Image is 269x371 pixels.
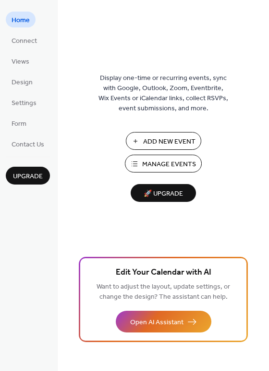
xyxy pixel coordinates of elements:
[6,115,32,131] a: Form
[97,280,230,304] span: Want to adjust the layout, update settings, or change the design? The assistant can help.
[136,187,190,200] span: 🚀 Upgrade
[12,36,37,46] span: Connect
[6,32,43,48] a: Connect
[12,78,33,88] span: Design
[12,57,29,67] span: Views
[12,98,37,108] span: Settings
[125,155,202,172] button: Manage Events
[130,318,183,328] span: Open AI Assistant
[6,74,38,90] a: Design
[12,119,26,129] span: Form
[6,94,42,110] a: Settings
[12,140,44,150] span: Contact Us
[6,53,35,69] a: Views
[6,12,36,27] a: Home
[143,137,196,147] span: Add New Event
[116,266,211,279] span: Edit Your Calendar with AI
[6,136,50,152] a: Contact Us
[13,172,43,182] span: Upgrade
[6,167,50,185] button: Upgrade
[126,132,201,150] button: Add New Event
[142,159,196,170] span: Manage Events
[131,184,196,202] button: 🚀 Upgrade
[116,311,211,332] button: Open AI Assistant
[12,15,30,26] span: Home
[98,73,228,114] span: Display one-time or recurring events, sync with Google, Outlook, Zoom, Eventbrite, Wix Events or ...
